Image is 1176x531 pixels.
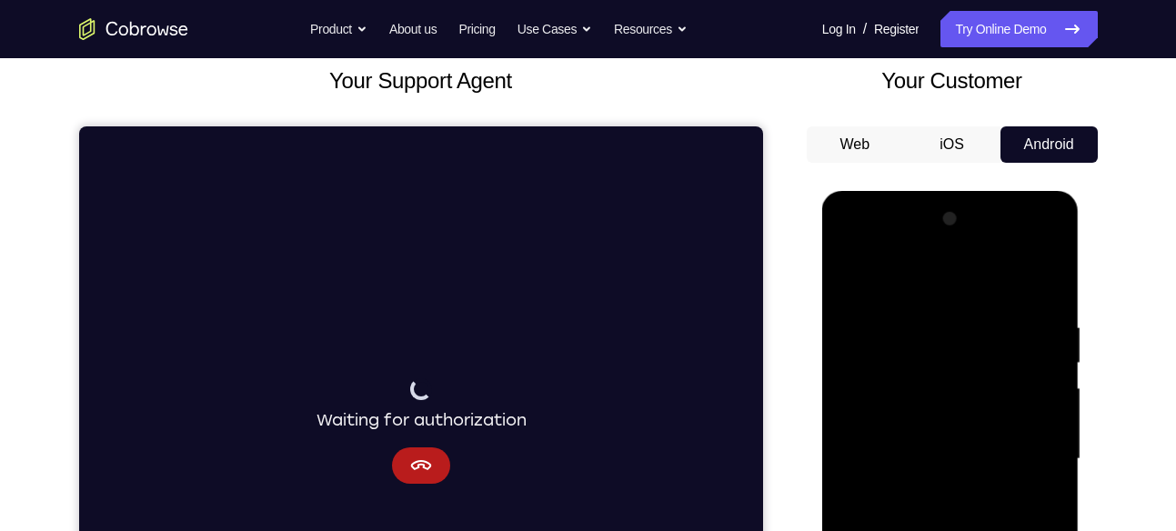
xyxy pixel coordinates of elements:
div: Waiting for authorization [237,252,447,306]
a: About us [389,11,437,47]
button: iOS [903,126,1000,163]
a: Pricing [458,11,495,47]
button: Product [310,11,367,47]
button: Resources [614,11,688,47]
a: Log In [822,11,856,47]
button: Android [1000,126,1098,163]
button: Use Cases [518,11,592,47]
button: Cancel [313,321,371,357]
a: Register [874,11,919,47]
a: Try Online Demo [940,11,1097,47]
button: Web [807,126,904,163]
a: Go to the home page [79,18,188,40]
h2: Your Support Agent [79,65,763,97]
span: / [863,18,867,40]
h2: Your Customer [807,65,1098,97]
